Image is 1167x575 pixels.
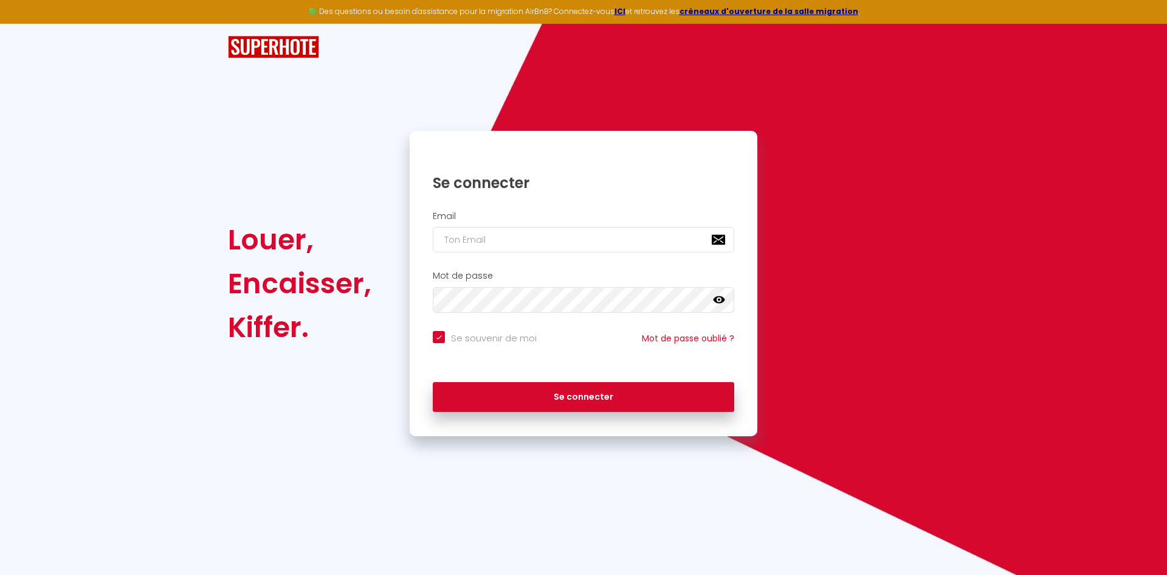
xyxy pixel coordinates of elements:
div: Louer, [228,218,371,262]
h2: Email [433,211,734,221]
a: ICI [614,6,625,16]
a: créneaux d'ouverture de la salle migration [680,6,858,16]
a: Mot de passe oublié ? [642,332,734,344]
img: SuperHote logo [228,36,319,58]
h1: Se connecter [433,173,734,192]
input: Ton Email [433,227,734,253]
div: Kiffer. [228,305,371,349]
button: Se connecter [433,382,734,413]
div: Encaisser, [228,262,371,305]
h2: Mot de passe [433,271,734,281]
